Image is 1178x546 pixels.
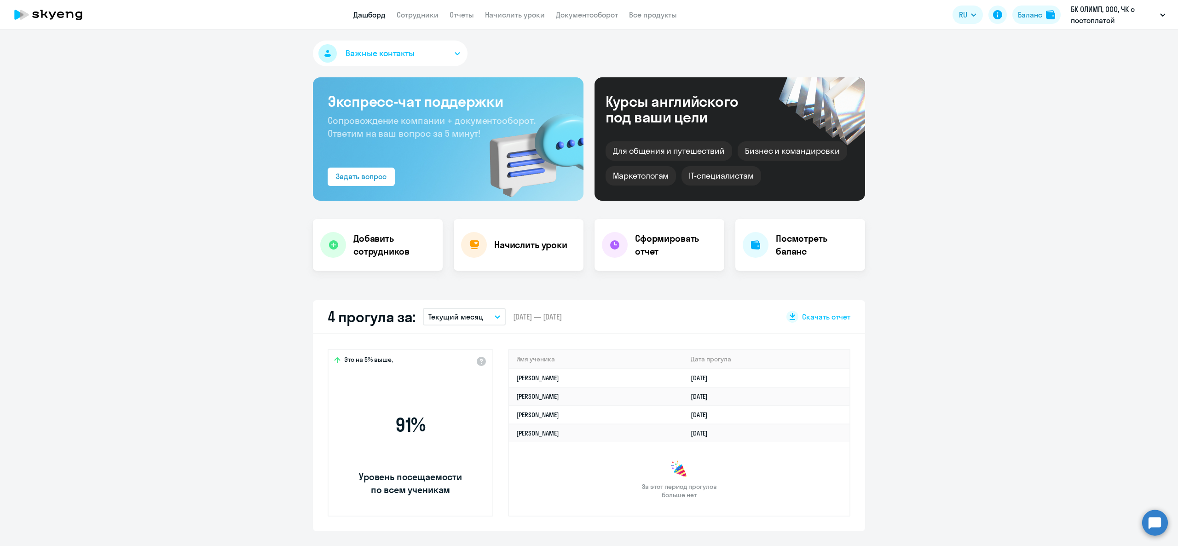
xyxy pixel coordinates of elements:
span: [DATE] — [DATE] [513,312,562,322]
h4: Начислить уроки [494,238,567,251]
button: БК ОЛИМП, ООО, ЧК с постоплатой [1066,4,1170,26]
button: RU [953,6,983,24]
h3: Экспресс-чат поддержки [328,92,569,110]
span: 91 % [358,414,463,436]
div: Маркетологам [606,166,676,186]
a: Дашборд [353,10,386,19]
a: [PERSON_NAME] [516,411,559,419]
a: Сотрудники [397,10,439,19]
h4: Добавить сотрудников [353,232,435,258]
div: Задать вопрос [336,171,387,182]
a: [DATE] [691,392,715,401]
button: Текущий месяц [423,308,506,325]
p: Текущий месяц [428,311,483,322]
a: [PERSON_NAME] [516,374,559,382]
th: Дата прогула [683,350,849,369]
span: Скачать отчет [802,312,850,322]
a: [DATE] [691,411,715,419]
a: Документооборот [556,10,618,19]
button: Задать вопрос [328,168,395,186]
span: За этот период прогулов больше нет [641,482,718,499]
div: IT-специалистам [681,166,761,186]
a: Начислить уроки [485,10,545,19]
p: БК ОЛИМП, ООО, ЧК с постоплатой [1071,4,1156,26]
a: [PERSON_NAME] [516,392,559,401]
span: RU [959,9,967,20]
span: Уровень посещаемости по всем ученикам [358,470,463,496]
button: Балансbalance [1012,6,1061,24]
a: [DATE] [691,429,715,437]
img: bg-img [476,97,583,201]
a: Отчеты [450,10,474,19]
span: Важные контакты [346,47,415,59]
a: Все продукты [629,10,677,19]
img: congrats [670,460,688,479]
div: Бизнес и командировки [738,141,847,161]
h4: Посмотреть баланс [776,232,858,258]
h4: Сформировать отчет [635,232,717,258]
div: Баланс [1018,9,1042,20]
div: Курсы английского под ваши цели [606,93,763,125]
a: [PERSON_NAME] [516,429,559,437]
h2: 4 прогула за: [328,308,416,326]
button: Важные контакты [313,41,468,66]
div: Для общения и путешествий [606,141,732,161]
img: balance [1046,10,1055,19]
span: Сопровождение компании + документооборот. Ответим на ваш вопрос за 5 минут! [328,115,536,139]
th: Имя ученика [509,350,683,369]
span: Это на 5% выше, [344,355,393,366]
a: [DATE] [691,374,715,382]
